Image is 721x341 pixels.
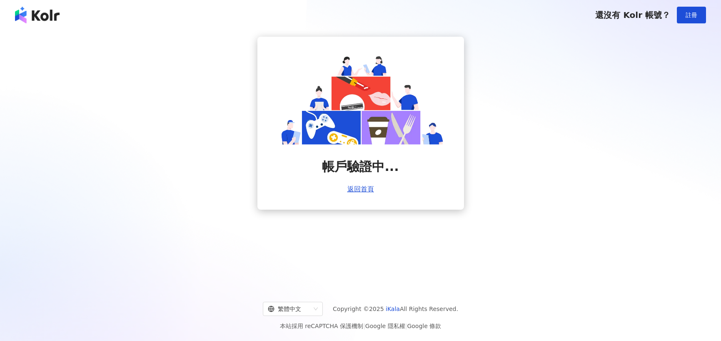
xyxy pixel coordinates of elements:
a: iKala [386,306,400,312]
span: Copyright © 2025 All Rights Reserved. [333,304,458,314]
div: 繁體中文 [268,302,310,316]
span: | [405,323,407,329]
span: | [363,323,365,329]
span: 帳戶驗證中... [322,158,399,176]
span: 註冊 [686,12,697,18]
button: 註冊 [677,7,706,23]
a: Google 隱私權 [365,323,405,329]
span: 還沒有 Kolr 帳號？ [595,10,670,20]
a: Google 條款 [407,323,441,329]
span: 本站採用 reCAPTCHA 保護機制 [280,321,441,331]
img: account is verifying [277,53,444,145]
a: 返回首頁 [347,186,374,193]
img: logo [15,7,60,23]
